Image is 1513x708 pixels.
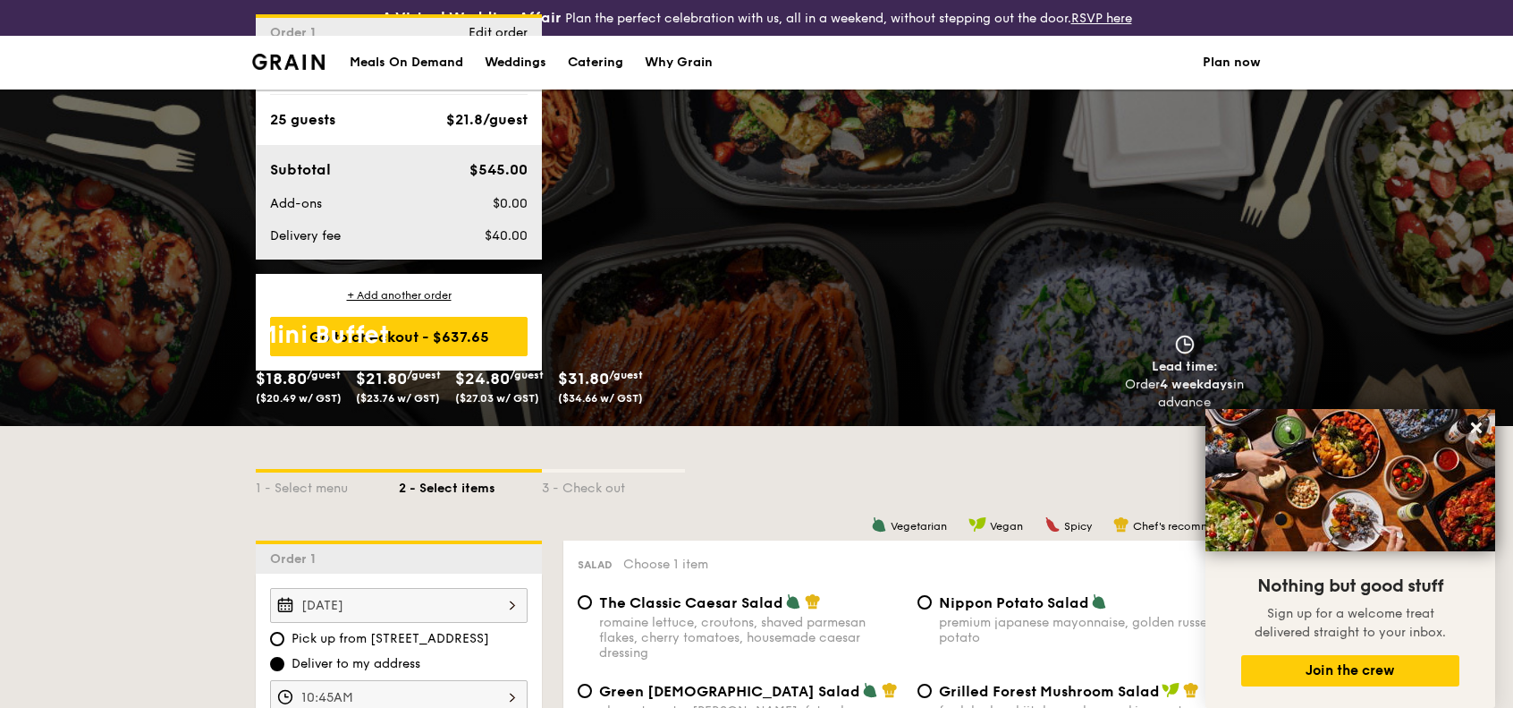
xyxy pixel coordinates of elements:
[609,369,643,381] span: /guest
[350,36,463,90] div: Meals On Demand
[339,36,474,90] a: Meals On Demand
[785,593,801,610] img: icon-vegetarian.fe4039eb.svg
[292,630,489,648] span: Pick up from [STREET_ADDRESS]
[1113,516,1129,533] img: icon-chef-hat.a58ddaea.svg
[356,392,440,405] span: ($23.76 w/ GST)
[510,369,544,381] span: /guest
[990,520,1023,533] span: Vegan
[557,36,634,90] a: Catering
[578,595,592,610] input: The Classic Caesar Saladromaine lettuce, croutons, shaved parmesan flakes, cherry tomatoes, house...
[270,161,331,178] span: Subtotal
[1205,409,1495,551] img: DSC07876-Edit02-Large.jpeg
[455,369,510,388] span: $24.80
[1044,516,1061,533] img: icon-spicy.37a8142b.svg
[578,559,613,571] span: Salad
[1255,606,1446,640] span: Sign up for a welcome treat delivered straight to your inbox.
[455,392,539,405] span: ($27.03 w/ GST)
[256,473,399,498] div: 1 - Select menu
[1241,655,1459,687] button: Join the crew
[270,109,335,131] div: 25 guests
[939,615,1243,645] div: premium japanese mayonnaise, golden russet potato
[1091,593,1107,610] img: icon-vegetarian.fe4039eb.svg
[399,473,542,498] div: 2 - Select items
[634,36,723,90] a: Why Grain
[939,683,1160,700] span: Grilled Forest Mushroom Salad
[407,369,441,381] span: /guest
[252,54,325,70] a: Logotype
[270,288,528,303] div: + Add another order
[645,36,713,90] div: Why Grain
[493,196,528,211] span: $0.00
[1162,682,1179,698] img: icon-vegan.f8ff3823.svg
[469,25,528,40] span: Edit order
[939,594,1089,611] span: Nippon Potato Salad
[1183,682,1199,698] img: icon-chef-hat.a58ddaea.svg
[252,7,1261,29] div: Plan the perfect celebration with us, all in a weekend, without stepping out the door.
[270,588,528,623] input: Event date
[1104,376,1264,412] div: Order in advance
[599,615,903,661] div: romaine lettuce, croutons, shaved parmesan flakes, cherry tomatoes, housemade caesar dressing
[1064,520,1092,533] span: Spicy
[1160,377,1233,392] strong: 4 weekdays
[568,36,623,90] div: Catering
[270,551,323,567] span: Order 1
[578,684,592,698] input: Green [DEMOGRAPHIC_DATA] Saladcherry tomato, [PERSON_NAME], feta cheese
[270,657,284,671] input: Deliver to my address
[917,684,932,698] input: Grilled Forest Mushroom Saladfresh herbs, shiitake mushroom, king oyster, balsamic dressing
[805,593,821,610] img: icon-chef-hat.a58ddaea.svg
[871,516,887,533] img: icon-vegetarian.fe4039eb.svg
[891,520,947,533] span: Vegetarian
[558,369,609,388] span: $31.80
[356,369,407,388] span: $21.80
[968,516,986,533] img: icon-vegan.f8ff3823.svg
[882,682,898,698] img: icon-chef-hat.a58ddaea.svg
[542,473,685,498] div: 3 - Check out
[292,655,420,673] span: Deliver to my address
[474,36,557,90] a: Weddings
[256,392,342,405] span: ($20.49 w/ GST)
[270,228,341,243] span: Delivery fee
[270,25,323,40] span: Order 1
[1462,414,1491,442] button: Close
[307,369,341,381] span: /guest
[469,161,528,178] span: $545.00
[485,36,546,90] div: Weddings
[252,54,325,70] img: Grain
[256,369,307,388] span: $18.80
[1171,335,1198,354] img: icon-clock.2db775ea.svg
[1071,11,1132,26] a: RSVP here
[623,557,708,572] span: Choose 1 item
[446,109,528,131] div: $21.8/guest
[485,228,528,243] span: $40.00
[599,594,783,611] span: The Classic Caesar Salad
[1257,576,1443,597] span: Nothing but good stuff
[256,319,749,351] h1: Mini Buffet
[382,7,562,29] h4: A Virtual Wedding Affair
[1203,36,1261,90] a: Plan now
[270,632,284,646] input: Pick up from [STREET_ADDRESS]
[599,683,860,700] span: Green [DEMOGRAPHIC_DATA] Salad
[917,595,932,610] input: Nippon Potato Saladpremium japanese mayonnaise, golden russet potato
[1133,520,1257,533] span: Chef's recommendation
[1152,359,1218,374] span: Lead time:
[558,392,643,405] span: ($34.66 w/ GST)
[270,196,322,211] span: Add-ons
[862,682,878,698] img: icon-vegetarian.fe4039eb.svg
